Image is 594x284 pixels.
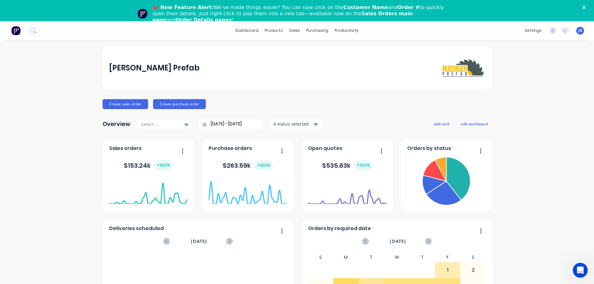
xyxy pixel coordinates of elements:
[390,238,406,245] span: [DATE]
[103,118,130,130] div: Overview
[354,160,373,171] div: + 100 %
[153,99,206,109] button: Create purchase order
[11,26,21,35] img: Factory
[435,253,461,262] div: F
[331,26,362,35] div: productivity
[103,99,148,109] button: Create sales order
[303,26,331,35] div: purchasing
[407,145,451,152] span: Orders by status
[109,145,142,152] span: Sales orders
[154,160,173,171] div: + 100 %
[232,26,262,35] a: dashboard
[308,225,371,232] span: Orders by required date
[273,121,313,127] div: 4 status selected
[124,160,173,171] div: $ 153.24k
[270,119,323,129] button: 4 status selected
[578,28,582,33] span: JB
[262,26,286,35] div: products
[308,253,333,262] div: S
[460,253,486,262] div: S
[308,145,342,152] span: Open quotes
[359,253,384,262] div: T
[109,62,200,74] div: [PERSON_NAME] Prefab
[521,26,545,35] div: settings
[435,262,460,278] div: 1
[398,4,420,10] b: Order #
[176,17,232,23] b: Order Details pages
[152,4,447,23] div: We’ve made things easier! You can now click on the and to quickly open their details. Just right-...
[254,160,273,171] div: + 100 %
[322,160,373,171] div: $ 535.83k
[441,57,485,79] img: Ruediger Prefab
[409,253,435,262] div: T
[286,26,303,35] div: sales
[461,262,485,278] div: 2
[152,11,413,23] b: Sales Orders main page
[223,160,273,171] div: $ 263.59k
[582,6,588,9] div: Close
[343,4,388,10] b: Customer Name
[152,4,214,10] b: 📣 New Feature Alert:
[333,253,359,262] div: M
[191,238,207,245] span: [DATE]
[457,120,492,128] button: edit dashboard
[430,120,453,128] button: add card
[384,253,410,262] div: W
[573,263,588,278] iframe: Intercom live chat
[209,145,252,152] span: Purchase orders
[138,9,147,19] img: Profile image for Team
